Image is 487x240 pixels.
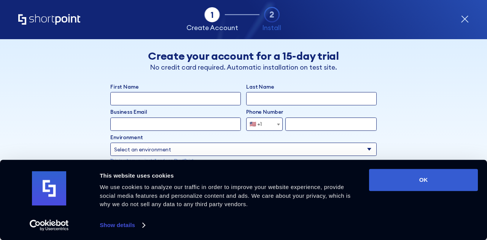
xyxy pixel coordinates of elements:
img: logo [32,172,66,206]
button: OK [369,169,478,191]
a: Usercentrics Cookiebot - opens in a new window [16,219,83,231]
a: Show details [100,219,145,231]
div: This website uses cookies [100,171,360,180]
span: We use cookies to analyze our traffic in order to improve your website experience, provide social... [100,184,350,207]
